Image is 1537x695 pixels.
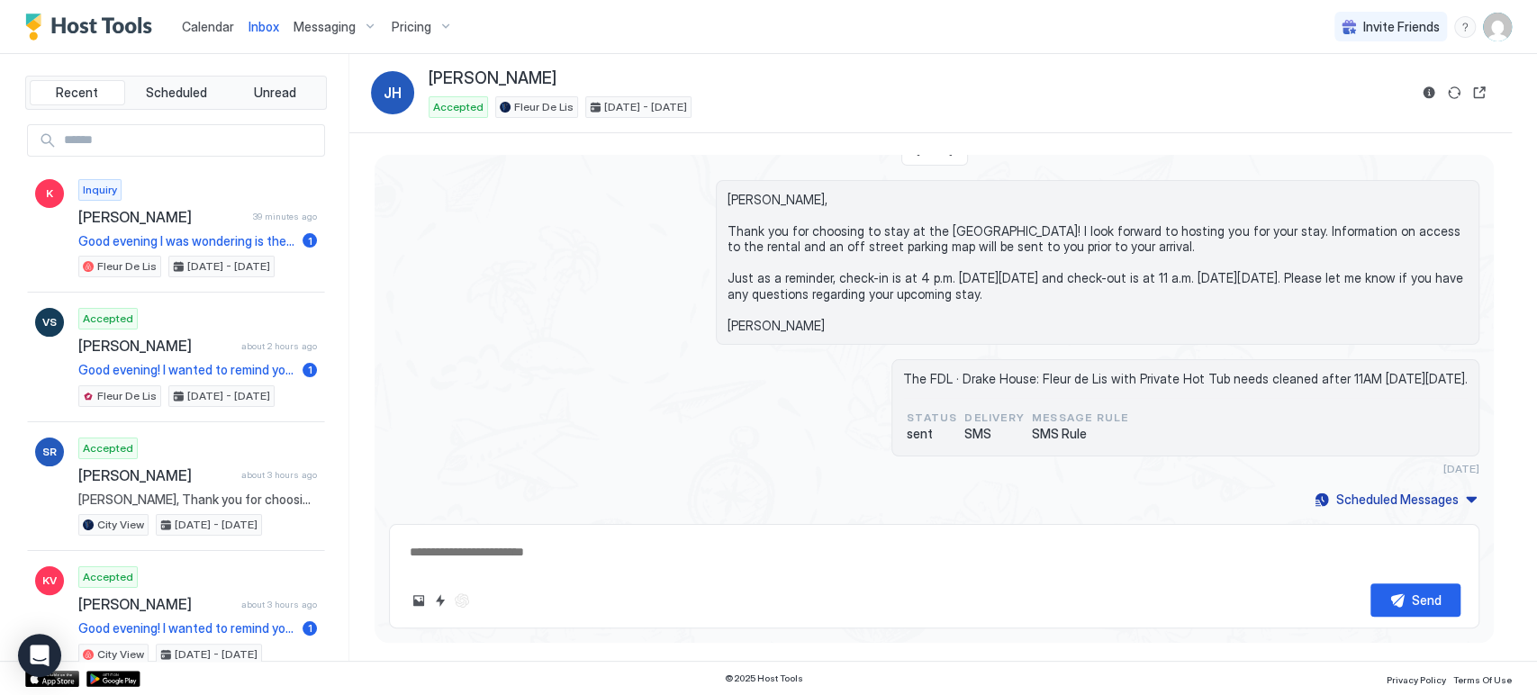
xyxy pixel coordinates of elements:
[1370,583,1460,617] button: Send
[78,233,295,249] span: Good evening I was wondering is the off street parking overnight free? I’m looking around the are...
[57,125,324,156] input: Input Field
[146,85,207,101] span: Scheduled
[907,410,957,426] span: status
[241,599,317,610] span: about 3 hours ago
[1363,19,1440,35] span: Invite Friends
[253,211,317,222] span: 39 minutes ago
[97,258,157,275] span: Fleur De Lis
[1469,82,1490,104] button: Open reservation
[254,85,296,101] span: Unread
[78,362,295,378] span: Good evening! I wanted to remind you about a few things for your check out [DATE] [DATE], [DATE]....
[56,85,98,101] span: Recent
[86,671,140,687] a: Google Play Store
[25,76,327,110] div: tab-group
[308,621,312,635] span: 1
[97,388,157,404] span: Fleur De Lis
[408,590,429,611] button: Upload image
[1312,487,1479,511] button: Scheduled Messages
[182,19,234,34] span: Calendar
[1032,426,1128,442] span: SMS Rule
[25,671,79,687] a: App Store
[78,620,295,636] span: Good evening! I wanted to remind you about a few things for your check out [DATE] [DATE], [DATE]....
[25,14,160,41] a: Host Tools Logo
[384,82,402,104] span: JH
[725,672,803,684] span: © 2025 Host Tools
[964,410,1025,426] span: Delivery
[1336,490,1459,509] div: Scheduled Messages
[1443,462,1479,475] span: [DATE]
[97,517,144,533] span: City View
[241,340,317,352] span: about 2 hours ago
[83,569,133,585] span: Accepted
[429,590,451,611] button: Quick reply
[97,646,144,663] span: City View
[175,517,258,533] span: [DATE] - [DATE]
[903,371,1468,387] span: The FDL · Drake House: Fleur de Lis with Private Hot Tub needs cleaned after 11AM [DATE][DATE].
[1443,82,1465,104] button: Sync reservation
[78,595,234,613] span: [PERSON_NAME]
[308,363,312,376] span: 1
[1453,669,1512,688] a: Terms Of Use
[46,185,53,202] span: K
[1387,669,1446,688] a: Privacy Policy
[175,646,258,663] span: [DATE] - [DATE]
[308,234,312,248] span: 1
[83,440,133,456] span: Accepted
[78,208,246,226] span: [PERSON_NAME]
[392,19,431,35] span: Pricing
[1418,82,1440,104] button: Reservation information
[241,469,317,481] span: about 3 hours ago
[78,337,234,355] span: [PERSON_NAME]
[18,634,61,677] div: Open Intercom Messenger
[227,80,322,105] button: Unread
[1412,591,1442,609] div: Send
[433,99,484,115] span: Accepted
[78,466,234,484] span: [PERSON_NAME]
[42,444,57,460] span: SR
[187,388,270,404] span: [DATE] - [DATE]
[1032,410,1128,426] span: Message Rule
[964,426,1025,442] span: SMS
[187,258,270,275] span: [DATE] - [DATE]
[294,19,356,35] span: Messaging
[728,192,1468,334] span: [PERSON_NAME], Thank you for choosing to stay at the [GEOGRAPHIC_DATA]! I look forward to hosting...
[78,492,317,508] span: [PERSON_NAME], Thank you for choosing to stay at the [GEOGRAPHIC_DATA]! I look forward to hosting...
[1453,674,1512,685] span: Terms Of Use
[42,573,57,589] span: KV
[42,314,57,330] span: VS
[604,99,687,115] span: [DATE] - [DATE]
[429,68,556,89] span: [PERSON_NAME]
[907,426,957,442] span: sent
[1454,16,1476,38] div: menu
[182,17,234,36] a: Calendar
[83,311,133,327] span: Accepted
[30,80,125,105] button: Recent
[249,17,279,36] a: Inbox
[1483,13,1512,41] div: User profile
[249,19,279,34] span: Inbox
[514,99,574,115] span: Fleur De Lis
[83,182,117,198] span: Inquiry
[1387,674,1446,685] span: Privacy Policy
[129,80,224,105] button: Scheduled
